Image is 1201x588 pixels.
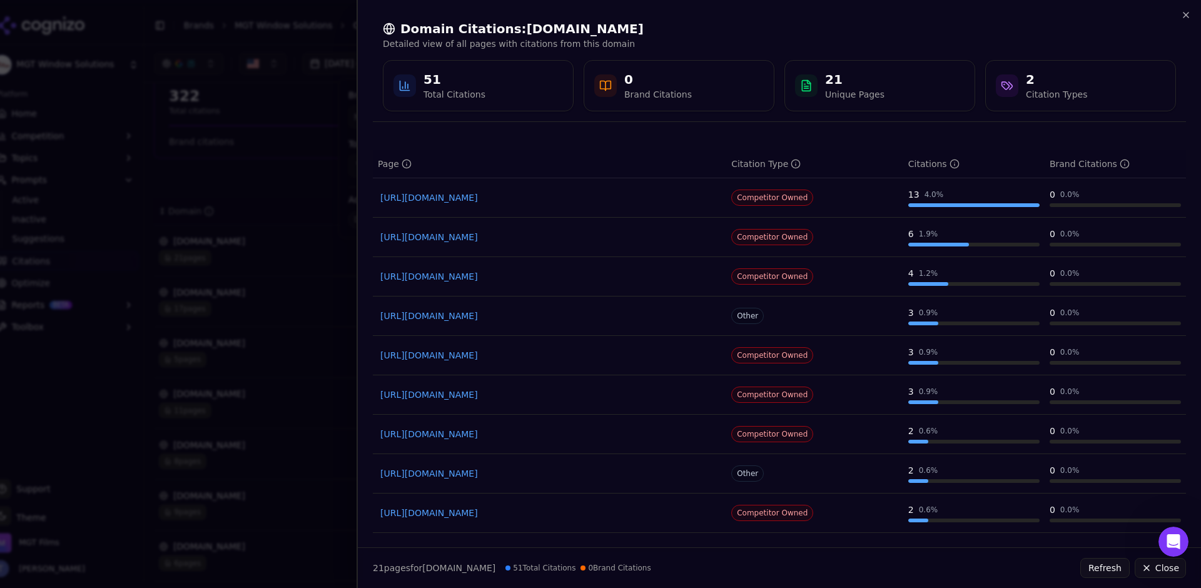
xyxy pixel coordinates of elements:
div: 0 [1050,504,1055,516]
div: 0 [1050,228,1055,240]
div: 0.9 % [919,387,938,397]
span: 21 [373,563,384,573]
a: [URL][DOMAIN_NAME] [380,467,719,480]
div: 0 [1050,385,1055,398]
div: 2 [908,425,914,437]
img: logo [25,24,119,44]
div: Total Citations [423,88,485,101]
div: 0.9 % [919,347,938,357]
iframe: To enrich screen reader interactions, please activate Accessibility in Grammarly extension settings [1158,527,1188,557]
a: [URL][DOMAIN_NAME] [380,310,719,322]
span: Competitor Owned [731,268,813,285]
div: 6 [908,228,914,240]
span: [DOMAIN_NAME] [422,563,495,573]
h2: Domain Citations: [DOMAIN_NAME] [383,20,1176,38]
div: 0.6 % [919,465,938,475]
div: 2 [1026,71,1087,88]
div: 13 [908,188,920,201]
a: [URL][DOMAIN_NAME] [380,428,719,440]
span: Messages [166,422,210,430]
div: Data table [373,150,1186,572]
span: Other [731,308,764,324]
div: Recent messageProfile image for AlpOf course! I just deleted MGT for you, so feel free to start a... [13,169,238,235]
div: 3 [908,385,914,398]
button: Close [1135,558,1186,578]
span: Competitor Owned [731,426,813,442]
div: 3 [908,307,914,319]
button: Refresh [1080,558,1130,578]
div: Citations [908,158,960,170]
span: Of course! I just deleted MGT for you, so feel free to start again! [56,199,337,209]
th: brandCitationCount [1045,150,1186,178]
span: Competitor Owned [731,387,813,403]
a: [URL][DOMAIN_NAME] [380,349,719,362]
span: Competitor Owned [731,505,813,521]
div: Recent message [26,180,225,193]
div: 0 [1050,346,1055,358]
span: Other [731,465,764,482]
a: [URL][DOMAIN_NAME] [380,191,719,204]
div: Status: Perplexity Service experiencing partial outage [53,358,225,384]
a: [URL][DOMAIN_NAME] [380,270,719,283]
th: totalCitationCount [903,150,1045,178]
img: Profile image for Alp [26,198,51,223]
div: 0.9 % [919,308,938,318]
a: [URL][DOMAIN_NAME] [380,507,719,519]
div: 2 [908,504,914,516]
div: Unique Pages [825,88,884,101]
button: Messages [125,390,250,440]
div: Send us a message [26,251,209,265]
div: 21 [825,71,884,88]
div: 2 [908,464,914,477]
span: Competitor Owned [731,347,813,363]
div: 0 [624,71,692,88]
div: 0.0 % [1060,505,1080,515]
img: Profile image for Alp [181,20,206,45]
div: Page [378,158,412,170]
span: Competitor Owned [731,229,813,245]
div: Brand Citations [624,88,692,101]
span: Home [48,422,76,430]
span: 51 Total Citations [505,563,575,573]
a: [URL][DOMAIN_NAME] [380,231,719,243]
div: Close [215,20,238,43]
div: Send us a message [13,241,238,275]
div: Status: Perplexity Service experiencing partial outage [13,348,237,394]
div: Brand Citations [1050,158,1130,170]
div: 0.0 % [1060,308,1080,318]
div: Citation Types [1026,88,1087,101]
div: Introducing New Reporting Features: Generate PDF Reports Easily! 📊PDF Reporting [13,282,237,342]
div: 4.0 % [925,190,944,200]
div: 0.0 % [1060,465,1080,475]
div: 0 [1050,464,1055,477]
div: 0 [1050,307,1055,319]
p: Hi [PERSON_NAME] 👋 [25,89,225,131]
th: page [373,150,726,178]
a: [URL][DOMAIN_NAME] [380,388,719,401]
span: PDF Reporting [26,320,88,330]
div: 51 [423,71,485,88]
img: Profile image for Deniz [158,20,183,45]
div: 0.0 % [1060,387,1080,397]
div: 0 [1050,267,1055,280]
div: 0.0 % [1060,229,1080,239]
th: citationTypes [726,150,903,178]
div: Introducing New Reporting Features: Generate PDF Reports Easily! 📊 [26,292,225,318]
div: Profile image for AlpOf course! I just deleted MGT for you, so feel free to start again!Alp•20h ago [13,188,237,234]
div: 0.0 % [1060,268,1080,278]
div: 0 [1050,425,1055,437]
div: Citation Type [731,158,801,170]
span: Competitor Owned [731,190,813,206]
div: 4 [908,267,914,280]
div: 0.0 % [1060,426,1080,436]
div: 0 [1050,188,1055,201]
div: 0.6 % [919,505,938,515]
p: Detailed view of all pages with citations from this domain [383,38,1176,50]
p: page s for [373,562,495,574]
div: 0.0 % [1060,190,1080,200]
div: • 20h ago [72,211,113,224]
p: How can we help? [25,131,225,153]
div: 0.6 % [919,426,938,436]
div: 3 [908,346,914,358]
div: 0.0 % [1060,347,1080,357]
